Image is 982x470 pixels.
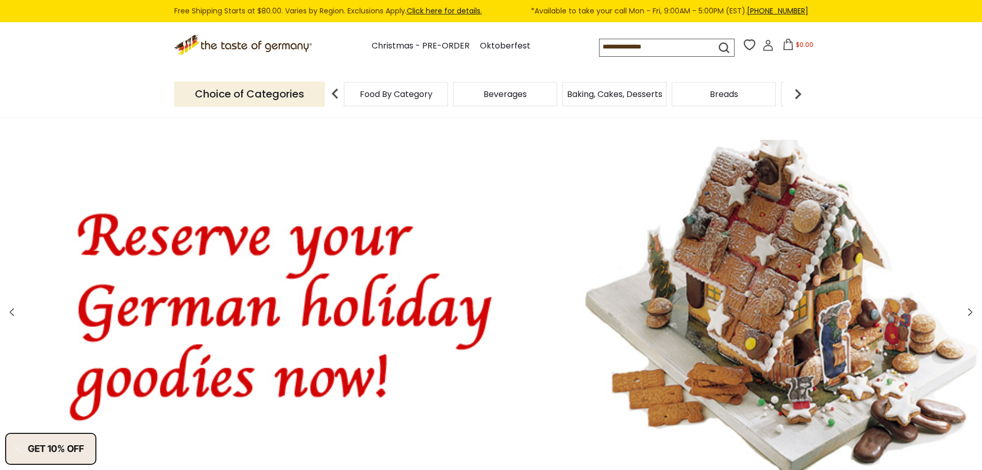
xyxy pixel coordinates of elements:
a: Food By Category [360,90,432,98]
a: Click here for details. [407,6,482,16]
a: Breads [710,90,738,98]
a: Baking, Cakes, Desserts [567,90,662,98]
button: $0.00 [776,39,820,54]
span: *Available to take your call Mon - Fri, 9:00AM - 5:00PM (EST). [531,5,808,17]
div: Free Shipping Starts at $80.00. Varies by Region. Exclusions Apply. [174,5,808,17]
img: next arrow [788,84,808,104]
a: Christmas - PRE-ORDER [372,39,470,53]
img: previous arrow [325,84,345,104]
a: Beverages [484,90,527,98]
p: Choice of Categories [174,82,325,107]
span: $0.00 [796,40,813,49]
a: Oktoberfest [480,39,530,53]
a: [PHONE_NUMBER] [747,6,808,16]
